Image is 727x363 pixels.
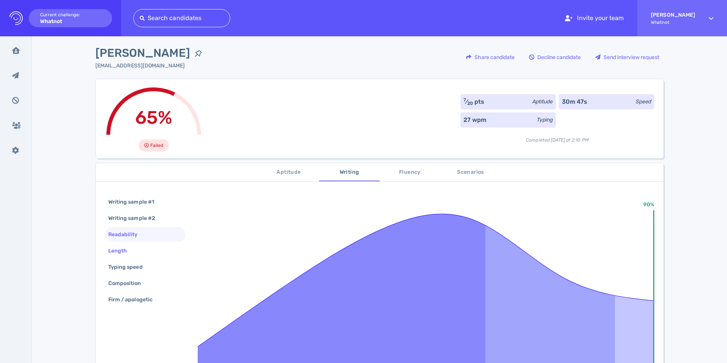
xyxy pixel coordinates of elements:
div: Readability [107,229,147,240]
span: 65% [135,107,172,128]
div: Share candidate [462,48,518,66]
div: Writing sample #2 [107,213,164,224]
sub: 20 [467,101,473,106]
div: 27 wpm [463,115,486,125]
div: Typing speed [107,262,152,273]
div: 30m 47s [562,97,587,106]
div: Typing [537,116,553,124]
strong: [PERSON_NAME] [651,12,695,18]
span: Fluency [384,168,436,177]
div: Firm / apologetic [107,294,162,305]
span: Writing [324,168,375,177]
div: Completed [DATE] at 2:10 PM [460,131,654,143]
button: Decline candidate [525,48,585,66]
span: [PERSON_NAME] [95,45,190,62]
div: Click to copy the email address [95,62,207,70]
span: Aptitude [263,168,315,177]
div: Aptitude [532,98,553,106]
sup: 7 [463,97,466,103]
text: 90% [643,201,654,208]
span: Scenarios [445,168,496,177]
div: ⁄ pts [463,97,484,106]
div: Length [107,245,136,256]
div: Composition [107,278,150,289]
button: Share candidate [462,48,519,66]
span: Whatnot [651,20,695,25]
button: Send interview request [591,48,663,66]
span: Failed [150,141,163,150]
div: Writing sample #1 [107,196,163,207]
div: Speed [636,98,651,106]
